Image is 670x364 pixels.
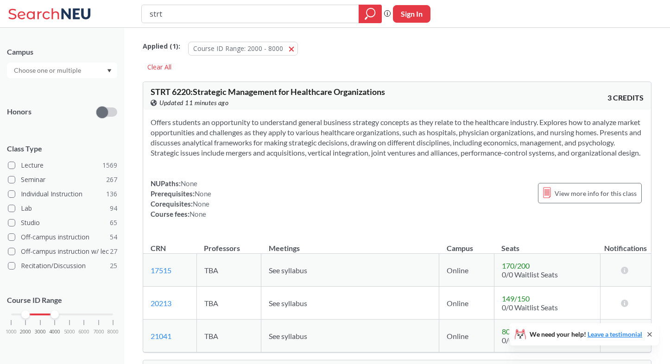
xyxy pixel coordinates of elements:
[151,243,166,253] div: CRN
[269,299,307,308] span: See syllabus
[143,41,180,51] span: Applied ( 1 ):
[35,329,46,334] span: 3000
[439,287,494,320] td: Online
[107,329,119,334] span: 8000
[195,189,211,198] span: None
[151,178,211,219] div: NUPaths: Prerequisites: Corequisites: Course fees:
[8,159,117,171] label: Lecture
[151,299,171,308] a: 20213
[6,329,17,334] span: 1000
[8,260,117,272] label: Recitation/Discussion
[181,179,197,188] span: None
[110,218,117,228] span: 65
[7,144,117,154] span: Class Type
[193,200,209,208] span: None
[110,246,117,257] span: 27
[530,331,642,338] span: We need your help!
[102,160,117,170] span: 1569
[106,189,117,199] span: 136
[151,87,385,97] span: STRT 6220 : Strategic Management for Healthcare Organizations
[502,261,530,270] span: 170 / 200
[393,5,430,23] button: Sign In
[106,175,117,185] span: 267
[110,203,117,213] span: 94
[7,107,32,117] p: Honors
[196,254,261,287] td: TBA
[439,254,494,287] td: Online
[494,234,600,254] th: Seats
[110,232,117,242] span: 54
[193,44,283,53] span: Course ID Range: 2000 - 8000
[607,93,644,103] span: 3 CREDITS
[8,231,117,243] label: Off-campus instruction
[8,202,117,214] label: Lab
[151,266,171,275] a: 17515
[7,63,117,78] div: Dropdown arrow
[588,330,642,338] a: Leave a testimonial
[502,270,558,279] span: 0/0 Waitlist Seats
[439,234,494,254] th: Campus
[8,217,117,229] label: Studio
[78,329,89,334] span: 6000
[269,266,307,275] span: See syllabus
[143,60,176,74] div: Clear All
[64,329,75,334] span: 5000
[49,329,60,334] span: 4000
[439,320,494,352] td: Online
[359,5,382,23] div: magnifying glass
[502,336,558,345] span: 0/0 Waitlist Seats
[190,210,206,218] span: None
[20,329,31,334] span: 2000
[107,69,112,73] svg: Dropdown arrow
[261,234,439,254] th: Meetings
[7,47,117,57] div: Campus
[8,174,117,186] label: Seminar
[502,303,558,312] span: 0/0 Waitlist Seats
[151,117,644,158] section: Offers students an opportunity to understand general business strategy concepts as they relate to...
[196,287,261,320] td: TBA
[502,294,530,303] span: 149 / 150
[269,332,307,340] span: See syllabus
[93,329,104,334] span: 7000
[196,234,261,254] th: Professors
[149,6,352,22] input: Class, professor, course number, "phrase"
[7,295,117,306] p: Course ID Range
[9,65,87,76] input: Choose one or multiple
[600,234,651,254] th: Notifications
[555,188,637,199] span: View more info for this class
[159,98,228,108] span: Updated 11 minutes ago
[188,42,298,56] button: Course ID Range: 2000 - 8000
[8,188,117,200] label: Individual Instruction
[196,320,261,352] td: TBA
[110,261,117,271] span: 25
[151,332,171,340] a: 21041
[365,7,376,20] svg: magnifying glass
[8,245,117,257] label: Off-campus instruction w/ lec
[502,327,525,336] span: 80 / 100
